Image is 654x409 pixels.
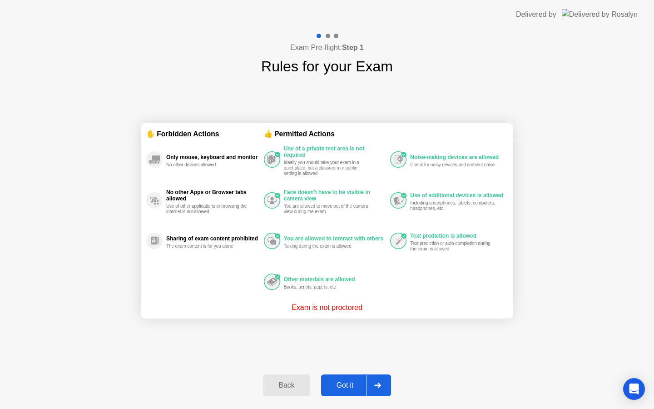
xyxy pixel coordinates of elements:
div: Talking during the exam is allowed [284,244,370,249]
div: No other Apps or Browser tabs allowed [166,189,259,202]
button: Got it [321,374,391,396]
div: Ideally you should take your exam in a quiet place, but a classroom or public setting is allowed [284,160,370,176]
div: Other materials are allowed [284,276,386,283]
div: No other devices allowed [166,162,252,168]
div: Got it [324,381,367,389]
div: Text prediction or auto-completion during the exam is allowed [410,241,496,252]
div: Text prediction is allowed [410,233,503,239]
div: Use of other applications or browsing the internet is not allowed [166,204,252,214]
div: Use of a private test area is not required [284,145,386,158]
div: Face doesn't have to be visible in camera view [284,189,386,202]
h4: Exam Pre-flight: [290,42,364,53]
div: ✋ Forbidden Actions [146,129,264,139]
div: Noise-making devices are allowed [410,154,503,160]
div: The exam content is for you alone [166,244,252,249]
div: Use of additional devices is allowed [410,192,503,199]
div: Check for noisy devices and ambient noise [410,162,496,168]
div: Open Intercom Messenger [623,378,645,400]
img: Delivered by Rosalyn [562,9,638,20]
div: 👍 Permitted Actions [264,129,508,139]
div: Including smartphones, tablets, computers, headphones, etc. [410,200,496,211]
div: Only mouse, keyboard and monitor [166,154,259,160]
div: You are allowed to move out of the camera view during the exam [284,204,370,214]
div: Books, scripts, papers, etc [284,284,370,290]
button: Back [263,374,310,396]
p: Exam is not proctored [292,302,362,313]
div: You are allowed to interact with others [284,235,386,242]
div: Sharing of exam content prohibited [166,235,259,242]
div: Delivered by [516,9,556,20]
h1: Rules for your Exam [261,55,393,77]
b: Step 1 [342,44,364,51]
div: Back [266,381,307,389]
